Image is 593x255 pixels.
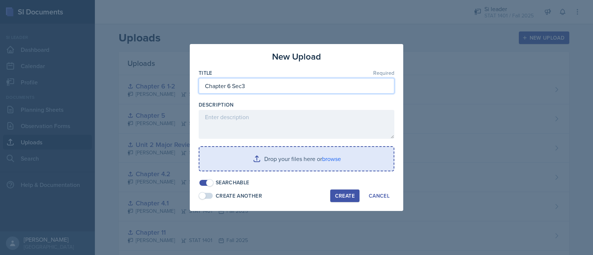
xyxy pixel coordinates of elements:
[335,193,355,199] div: Create
[330,189,360,202] button: Create
[216,179,249,187] div: Searchable
[272,50,321,63] h3: New Upload
[199,101,234,108] label: Description
[199,69,212,77] label: Title
[364,189,394,202] button: Cancel
[373,70,394,76] span: Required
[216,192,262,200] div: Create Another
[199,78,394,94] input: Enter title
[369,193,390,199] div: Cancel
